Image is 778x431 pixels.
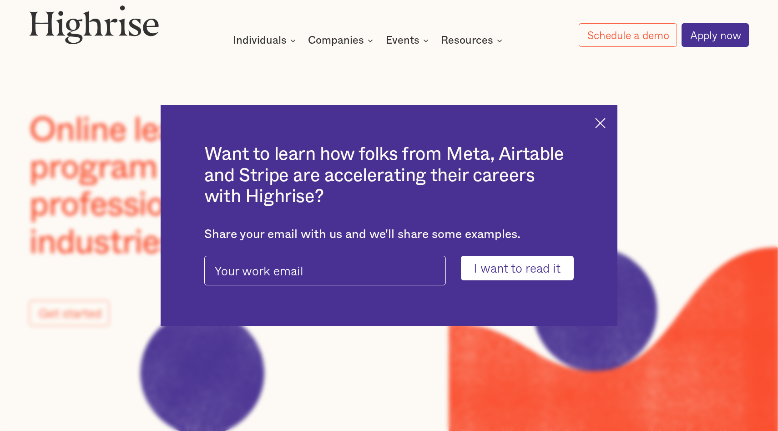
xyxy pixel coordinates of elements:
[204,144,574,207] h2: Want to learn how folks from Meta, Airtable and Stripe are accelerating their careers with Highrise?
[204,227,574,242] div: Share your email with us and we'll share some examples.
[204,256,446,285] input: Your work email
[308,35,364,46] div: Companies
[461,256,574,280] input: I want to read it
[29,5,159,44] img: Highrise logo
[441,35,493,46] div: Resources
[579,23,677,47] a: Schedule a demo
[233,35,298,46] div: Individuals
[595,118,606,128] img: Cross icon
[441,35,505,46] div: Resources
[204,256,574,280] form: pop-up-modal-form
[233,35,287,46] div: Individuals
[308,35,376,46] div: Companies
[682,23,749,47] a: Apply now
[386,35,431,46] div: Events
[386,35,419,46] div: Events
